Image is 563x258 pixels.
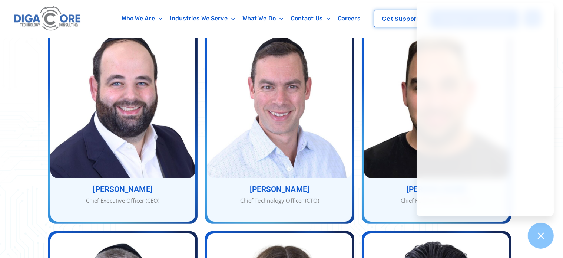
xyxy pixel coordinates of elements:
img: Abe-Kramer - Chief Executive Officer (CEO) [50,24,195,178]
nav: Menu [113,10,369,27]
iframe: Chatgenie Messenger [417,3,554,216]
h3: [PERSON_NAME] [364,186,509,193]
a: Who We Are [118,10,166,27]
img: Jacob Berezin - Chief Revenue Officer (CRO) [364,24,509,178]
div: Chief Revenue Officer (CRO) [364,196,509,205]
a: Get Support [374,10,427,27]
a: Industries We Serve [166,10,239,27]
div: Chief Executive Officer (CEO) [50,196,195,205]
img: Digacore logo 1 [12,4,83,34]
a: Careers [334,10,364,27]
img: Nathan Berger - Chief Technology Officer (CTO) [207,24,352,178]
h3: [PERSON_NAME] [207,186,352,193]
div: Chief Technology Officer (CTO) [207,196,352,205]
a: What We Do [239,10,287,27]
a: Contact Us [287,10,334,27]
h3: [PERSON_NAME] [50,186,195,193]
span: Get Support [382,16,419,22]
